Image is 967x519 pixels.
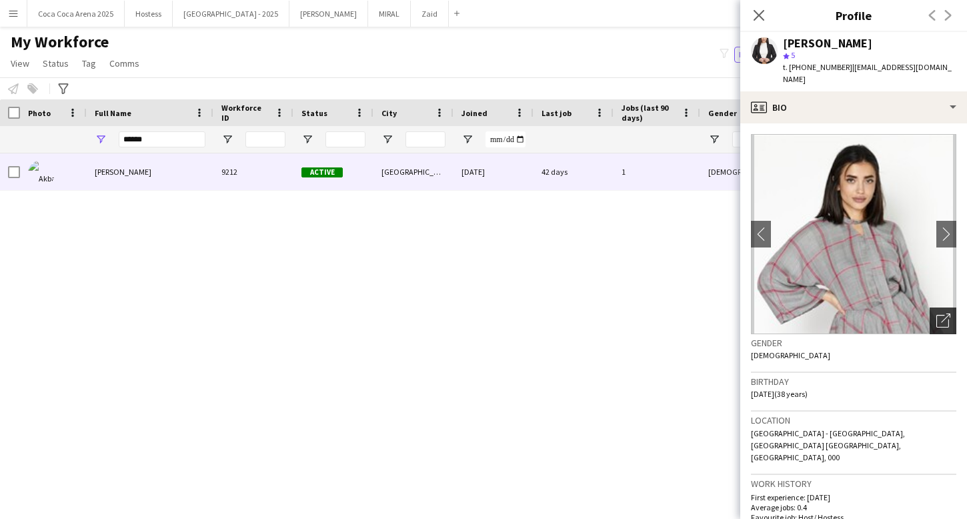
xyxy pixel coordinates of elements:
img: Crew avatar or photo [751,134,956,334]
span: Full Name [95,108,131,118]
button: Open Filter Menu [301,133,313,145]
h3: Profile [740,7,967,24]
h3: Gender [751,337,956,349]
div: 42 days [534,153,614,190]
span: Status [301,108,327,118]
a: Tag [77,55,101,72]
div: [PERSON_NAME] [783,37,872,49]
span: Joined [461,108,488,118]
span: View [11,57,29,69]
div: 9212 [213,153,293,190]
span: [DATE] (38 years) [751,389,808,399]
span: 5 [791,50,795,60]
div: [DATE] [453,153,534,190]
span: Workforce ID [221,103,269,123]
h3: Birthday [751,376,956,388]
div: [DEMOGRAPHIC_DATA] [700,153,767,190]
span: My Workforce [11,32,109,52]
span: Status [43,57,69,69]
span: Last job [542,108,572,118]
input: Status Filter Input [325,131,365,147]
span: t. [PHONE_NUMBER] [783,62,852,72]
span: Comms [109,57,139,69]
span: [DEMOGRAPHIC_DATA] [751,350,830,360]
span: Photo [28,108,51,118]
h3: Work history [751,478,956,490]
div: 1 [614,153,700,190]
app-action-btn: Advanced filters [55,81,71,97]
button: Coca Coca Arena 2025 [27,1,125,27]
input: Joined Filter Input [486,131,526,147]
h3: Location [751,414,956,426]
button: Open Filter Menu [461,133,473,145]
span: [GEOGRAPHIC_DATA] - [GEOGRAPHIC_DATA], [GEOGRAPHIC_DATA] [GEOGRAPHIC_DATA], [GEOGRAPHIC_DATA], 000 [751,428,905,462]
span: Active [301,167,343,177]
button: MIRAL [368,1,411,27]
input: City Filter Input [405,131,445,147]
a: Comms [104,55,145,72]
span: Jobs (last 90 days) [622,103,676,123]
a: View [5,55,35,72]
button: [GEOGRAPHIC_DATA] - 2025 [173,1,289,27]
p: Average jobs: 0.4 [751,502,956,512]
button: [PERSON_NAME] [289,1,368,27]
span: Tag [82,57,96,69]
button: Open Filter Menu [381,133,393,145]
button: Everyone10,845 [734,47,805,63]
input: Workforce ID Filter Input [245,131,285,147]
img: Akbari Parker [28,160,55,187]
div: Bio [740,91,967,123]
button: Zaid [411,1,449,27]
div: [GEOGRAPHIC_DATA] [373,153,453,190]
button: Open Filter Menu [708,133,720,145]
span: [PERSON_NAME] [95,167,151,177]
span: City [381,108,397,118]
span: | [EMAIL_ADDRESS][DOMAIN_NAME] [783,62,952,84]
button: Open Filter Menu [95,133,107,145]
button: Open Filter Menu [221,133,233,145]
div: Open photos pop-in [930,308,956,334]
input: Full Name Filter Input [119,131,205,147]
input: Gender Filter Input [732,131,759,147]
button: Hostess [125,1,173,27]
a: Status [37,55,74,72]
p: First experience: [DATE] [751,492,956,502]
span: Gender [708,108,737,118]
